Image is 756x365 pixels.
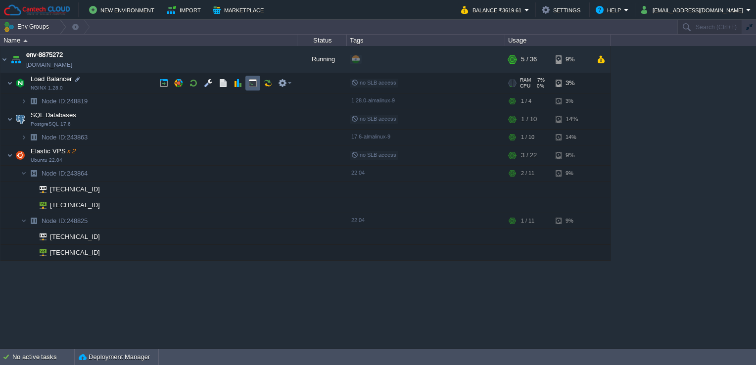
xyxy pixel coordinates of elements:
a: [TECHNICAL_ID] [49,249,101,256]
div: No active tasks [12,349,74,365]
img: AMDAwAAAACH5BAEAAAAALAAAAAABAAEAAAICRAEAOw== [27,197,33,213]
img: AMDAwAAAACH5BAEAAAAALAAAAAABAAEAAAICRAEAOw== [13,109,27,129]
img: AMDAwAAAACH5BAEAAAAALAAAAAABAAEAAAICRAEAOw== [27,182,33,197]
a: Node ID:248825 [41,217,89,225]
img: AMDAwAAAACH5BAEAAAAALAAAAAABAAEAAAICRAEAOw== [13,145,27,165]
span: PostgreSQL 17.6 [31,121,71,127]
a: SQL DatabasesPostgreSQL 17.6 [30,111,78,119]
a: [TECHNICAL_ID] [49,201,101,209]
a: Elastic VPSx 2Ubuntu 22.04 [30,147,77,155]
span: no SLB access [351,116,396,122]
img: AMDAwAAAACH5BAEAAAAALAAAAAABAAEAAAICRAEAOw== [7,109,13,129]
img: AMDAwAAAACH5BAEAAAAALAAAAAABAAEAAAICRAEAOw== [13,73,27,93]
div: 3% [556,73,588,93]
span: [TECHNICAL_ID] [49,182,101,197]
span: Load Balancer [30,75,73,83]
div: 2 / 11 [521,166,534,181]
a: Load BalancerNGINX 1.28.0 [30,75,73,83]
div: 9% [556,46,588,73]
img: AMDAwAAAACH5BAEAAAAALAAAAAABAAEAAAICRAEAOw== [27,166,41,181]
img: AMDAwAAAACH5BAEAAAAALAAAAAABAAEAAAICRAEAOw== [33,197,47,213]
button: New Environment [89,4,157,16]
span: NGINX 1.28.0 [31,85,63,91]
img: AMDAwAAAACH5BAEAAAAALAAAAAABAAEAAAICRAEAOw== [23,40,28,42]
div: 14% [556,130,588,145]
span: 17.6-almalinux-9 [351,134,390,139]
span: [TECHNICAL_ID] [49,197,101,213]
a: env-8875272 [26,50,63,60]
button: Env Groups [3,20,52,34]
img: AMDAwAAAACH5BAEAAAAALAAAAAABAAEAAAICRAEAOw== [21,166,27,181]
img: AMDAwAAAACH5BAEAAAAALAAAAAABAAEAAAICRAEAOw== [27,245,33,260]
button: Help [596,4,624,16]
div: Running [297,46,347,73]
span: 243864 [41,169,89,178]
span: Node ID: [42,134,67,141]
button: Deployment Manager [79,352,150,362]
a: [DOMAIN_NAME] [26,60,72,70]
img: AMDAwAAAACH5BAEAAAAALAAAAAABAAEAAAICRAEAOw== [33,245,47,260]
button: Balance ₹3619.61 [461,4,524,16]
span: RAM [520,77,531,83]
div: Usage [506,35,610,46]
span: 248819 [41,97,89,105]
img: AMDAwAAAACH5BAEAAAAALAAAAAABAAEAAAICRAEAOw== [27,130,41,145]
div: 3% [556,93,588,109]
a: [TECHNICAL_ID] [49,185,101,193]
img: AMDAwAAAACH5BAEAAAAALAAAAAABAAEAAAICRAEAOw== [9,46,23,73]
span: [TECHNICAL_ID] [49,245,101,260]
span: SQL Databases [30,111,78,119]
div: 3 / 22 [521,145,537,165]
a: [TECHNICAL_ID] [49,233,101,240]
div: 1 / 10 [521,109,537,129]
img: AMDAwAAAACH5BAEAAAAALAAAAAABAAEAAAICRAEAOw== [27,229,33,244]
img: AMDAwAAAACH5BAEAAAAALAAAAAABAAEAAAICRAEAOw== [33,229,47,244]
a: Node ID:243863 [41,133,89,141]
img: AMDAwAAAACH5BAEAAAAALAAAAAABAAEAAAICRAEAOw== [0,46,8,73]
div: 5 / 36 [521,46,537,73]
span: Node ID: [42,170,67,177]
span: 0% [534,83,544,89]
span: 7% [535,77,545,83]
span: Node ID: [42,97,67,105]
img: AMDAwAAAACH5BAEAAAAALAAAAAABAAEAAAICRAEAOw== [33,182,47,197]
button: Import [167,4,204,16]
div: 1 / 10 [521,130,534,145]
button: [EMAIL_ADDRESS][DOMAIN_NAME] [641,4,746,16]
span: [TECHNICAL_ID] [49,229,101,244]
div: 9% [556,166,588,181]
img: AMDAwAAAACH5BAEAAAAALAAAAAABAAEAAAICRAEAOw== [7,73,13,93]
span: 22.04 [351,170,365,176]
img: AMDAwAAAACH5BAEAAAAALAAAAAABAAEAAAICRAEAOw== [21,93,27,109]
button: Marketplace [213,4,267,16]
img: AMDAwAAAACH5BAEAAAAALAAAAAABAAEAAAICRAEAOw== [21,213,27,228]
img: AMDAwAAAACH5BAEAAAAALAAAAAABAAEAAAICRAEAOw== [21,130,27,145]
span: CPU [520,83,530,89]
button: Settings [542,4,583,16]
div: Tags [347,35,505,46]
span: 248825 [41,217,89,225]
div: Name [1,35,297,46]
img: AMDAwAAAACH5BAEAAAAALAAAAAABAAEAAAICRAEAOw== [27,93,41,109]
span: x 2 [66,147,76,155]
span: 1.28.0-almalinux-9 [351,97,395,103]
span: no SLB access [351,80,396,86]
div: 1 / 4 [521,93,531,109]
span: 243863 [41,133,89,141]
img: Cantech Cloud [3,4,71,16]
a: Node ID:243864 [41,169,89,178]
img: AMDAwAAAACH5BAEAAAAALAAAAAABAAEAAAICRAEAOw== [7,145,13,165]
div: 9% [556,213,588,228]
span: no SLB access [351,152,396,158]
span: 22.04 [351,217,365,223]
img: AMDAwAAAACH5BAEAAAAALAAAAAABAAEAAAICRAEAOw== [27,213,41,228]
span: Ubuntu 22.04 [31,157,62,163]
div: 1 / 11 [521,213,534,228]
span: Elastic VPS [30,147,77,155]
a: Node ID:248819 [41,97,89,105]
div: Status [298,35,346,46]
span: Node ID: [42,217,67,225]
div: 14% [556,109,588,129]
div: 9% [556,145,588,165]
